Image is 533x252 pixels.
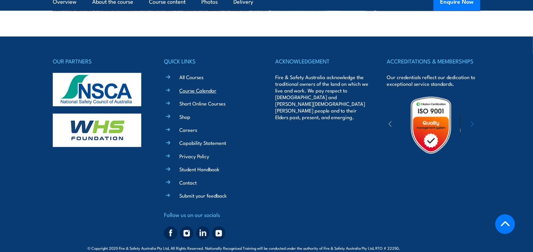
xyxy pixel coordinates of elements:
p: Fire & Safety Australia acknowledge the traditional owners of the land on which we live and work.... [276,74,369,120]
a: Shop [179,113,190,120]
img: whs-logo-footer [53,113,141,147]
a: Careers [179,126,197,133]
h4: Follow us on our socials [164,210,257,219]
img: ewpa-logo [460,113,518,137]
p: Our credentials reflect our dedication to exceptional service standards. [387,74,480,87]
h4: QUICK LINKS [164,56,257,66]
h4: ACCREDITATIONS & MEMBERSHIPS [387,56,480,66]
h4: ACKNOWLEDGEMENT [276,56,369,66]
img: nsca-logo-footer [53,73,141,106]
img: Untitled design (19) [402,96,460,154]
a: Course Calendar [179,87,216,94]
a: All Courses [179,73,203,80]
a: Short Online Courses [179,100,225,107]
a: Submit your feedback [179,192,227,199]
span: Site: [408,245,446,251]
h4: OUR PARTNERS [53,56,146,66]
a: Student Handbook [179,166,219,173]
a: Privacy Policy [179,153,209,160]
a: Capability Statement [179,139,226,146]
span: © Copyright 2025 Fire & Safety Australia Pty Ltd, All Rights Reserved. Nationally Recognised Trai... [88,245,446,251]
a: KND Digital [422,244,446,251]
a: Contact [179,179,197,186]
